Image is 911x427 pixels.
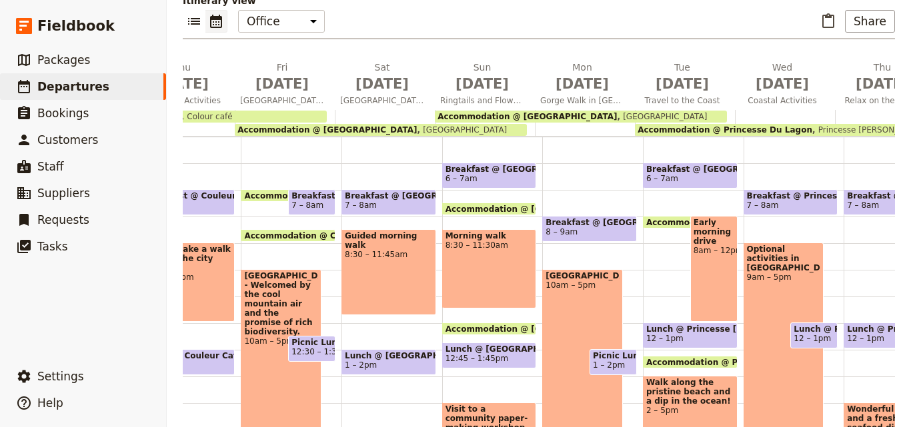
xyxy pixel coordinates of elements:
[345,201,377,210] span: 7 – 8am
[435,95,530,106] span: Ringtails and Flower Paper
[445,344,534,354] span: Lunch @ [GEOGRAPHIC_DATA]
[646,165,734,174] span: Breakfast @ [GEOGRAPHIC_DATA]
[740,61,824,94] h2: Wed
[542,216,637,242] div: Breakfast @ [GEOGRAPHIC_DATA]8 – 9am
[183,10,205,33] button: List view
[847,334,884,343] span: 12 – 1pm
[845,10,895,33] button: Share
[37,240,68,253] span: Tasks
[635,95,730,106] span: Travel to the Coast
[794,334,831,343] span: 12 – 1pm
[141,242,235,322] div: We will take a walk around the city centre9am – 12pm
[546,280,619,290] span: 10am – 5pm
[345,360,377,370] span: 1 – 2pm
[445,174,478,183] span: 6 – 7am
[235,61,335,110] button: Fri [DATE][GEOGRAPHIC_DATA]
[643,216,723,228] div: Accommodation @ [GEOGRAPHIC_DATA]
[646,406,734,415] span: 2 – 5pm
[646,358,826,366] span: Accommodation @ Princesse Du Lagon
[37,107,89,120] span: Bookings
[643,356,738,368] div: Accommodation @ Princesse Du Lagon
[638,125,812,135] span: Accommodation @ Princesse Du Lagon
[340,61,424,94] h2: Sat
[690,216,738,322] div: Early morning drive8am – 12pm
[135,61,235,110] button: Thu [DATE]Antsirabe Activities
[646,218,832,226] span: Accommodation @ [GEOGRAPHIC_DATA]
[240,61,324,94] h2: Fri
[335,61,435,110] button: Sat [DATE][GEOGRAPHIC_DATA]
[37,396,63,410] span: Help
[445,165,534,174] span: Breakfast @ [GEOGRAPHIC_DATA]
[235,95,329,106] span: [GEOGRAPHIC_DATA]
[747,272,820,282] span: 9am – 5pm
[442,163,537,189] div: Breakfast @ [GEOGRAPHIC_DATA]6 – 7am
[442,203,537,215] div: Accommodation @ [GEOGRAPHIC_DATA]
[291,201,323,210] span: 7 – 8am
[442,322,537,335] div: Accommodation @ [GEOGRAPHIC_DATA]
[790,322,838,348] div: Lunch @ Princesse [PERSON_NAME]12 – 1pm
[445,240,534,250] span: 8:30 – 11:30am
[694,246,734,255] span: 8am – 12pm
[291,338,332,347] span: Picnic Lunch
[241,229,335,242] div: Accommodation @ Couleur Cafe
[341,229,436,315] div: Guided morning walk8:30 – 11:45am
[546,227,578,236] span: 8 – 9am
[241,189,321,202] div: Accommodation @ [GEOGRAPHIC_DATA]
[335,95,429,106] span: [GEOGRAPHIC_DATA]
[144,351,232,360] span: Lunch @ Couleur Cafe
[617,112,707,121] span: [GEOGRAPHIC_DATA]
[445,324,631,333] span: Accommodation @ [GEOGRAPHIC_DATA]
[37,133,98,147] span: Customers
[144,272,232,282] span: 9am – 12pm
[37,213,89,226] span: Requests
[646,378,734,406] span: Walk along the pristine beach and a dip in the ocean!
[646,174,678,183] span: 6 – 7am
[593,351,634,360] span: Picnic Lunch
[735,61,835,110] button: Wed [DATE]Coastal Activities
[593,360,625,370] span: 1 – 2pm
[442,342,537,368] div: Lunch @ [GEOGRAPHIC_DATA]12:45 – 1:45pm
[640,61,724,94] h2: Tue
[240,74,324,94] span: [DATE]
[288,189,335,215] div: Breakfast @ Couleur Cafe7 – 8am
[345,351,433,360] span: Lunch @ [GEOGRAPHIC_DATA]
[744,189,838,215] div: Breakfast @ Princesse [PERSON_NAME]7 – 8am
[435,111,727,123] div: Accommodation @ [GEOGRAPHIC_DATA][GEOGRAPHIC_DATA]
[847,201,879,210] span: 7 – 8am
[817,10,840,33] button: Paste itinerary item
[694,218,734,246] span: Early morning drive
[747,191,835,201] span: Breakfast @ Princesse [PERSON_NAME]
[291,347,354,356] span: 12:30 – 1:30pm
[445,354,508,363] span: 12:45 – 1:45pm
[417,125,507,135] span: [GEOGRAPHIC_DATA]
[341,349,436,375] div: Lunch @ [GEOGRAPHIC_DATA]1 – 2pm
[244,271,317,336] span: [GEOGRAPHIC_DATA] - Welcomed by the cool mountain air and the promise of rich biodiversity.
[205,10,227,33] button: Calendar view
[535,61,635,110] button: Mon [DATE]Gorge Walk in [GEOGRAPHIC_DATA]
[747,244,820,272] span: Optional activities in [GEOGRAPHIC_DATA].
[141,189,235,215] div: Breakfast @ Couleur Cafe7 – 8am
[640,74,724,94] span: [DATE]
[794,324,834,334] span: Lunch @ Princesse [PERSON_NAME]
[643,322,738,348] div: Lunch @ Princesse [PERSON_NAME]12 – 1pm
[735,95,830,106] span: Coastal Activities
[442,229,537,308] div: Morning walk8:30 – 11:30am
[340,74,424,94] span: [DATE]
[546,218,634,227] span: Breakfast @ [GEOGRAPHIC_DATA]
[646,324,734,334] span: Lunch @ Princesse [PERSON_NAME]
[345,191,433,201] span: Breakfast @ [GEOGRAPHIC_DATA]
[435,61,535,110] button: Sun [DATE]Ringtails and Flower Paper
[445,231,534,240] span: Morning walk
[37,187,90,200] span: Suppliers
[37,53,90,67] span: Packages
[144,191,232,201] span: Breakfast @ Couleur Cafe
[37,160,64,173] span: Staff
[540,61,624,94] h2: Mon
[635,61,735,110] button: Tue [DATE]Travel to the Coast
[590,349,637,375] div: Picnic Lunch1 – 2pm
[37,16,115,36] span: Fieldbook
[341,189,436,215] div: Breakfast @ [GEOGRAPHIC_DATA]7 – 8am
[291,191,332,201] span: Breakfast @ Couleur Cafe
[646,334,684,343] span: 12 – 1pm
[440,74,524,94] span: [DATE]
